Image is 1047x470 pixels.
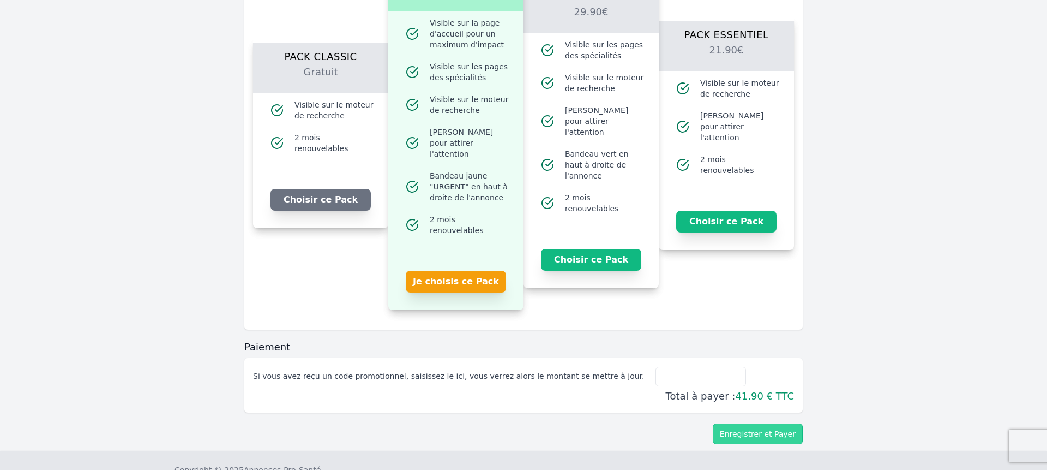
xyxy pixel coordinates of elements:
[430,214,510,236] span: 2 mois renouvelables
[430,94,510,116] span: Visible sur le moteur de recherche
[430,170,510,203] span: Bandeau jaune "URGENT" en haut à droite de l'annonce
[541,249,641,271] button: Choisir ce Pack
[270,189,371,211] button: Choisir ce Pack
[406,271,506,293] button: Je choisis ce Pack
[430,17,510,50] span: Visible sur la page d'accueil pour un maximum d'impact
[700,154,781,176] span: 2 mois renouvelables
[253,367,794,386] label: Si vous avez reçu un code promotionnel, saisissez le ici, vous verrez alors le montant se mettre ...
[430,61,510,83] span: Visible sur les pages des spécialités
[655,367,746,386] input: Si vous avez reçu un code promotionnel, saisissez le ici, vous verrez alors le montant se mettre ...
[672,21,781,43] h1: Pack Essentiel
[565,148,646,181] span: Bandeau vert en haut à droite de l'annonce
[266,64,375,93] h2: Gratuit
[430,127,510,159] span: [PERSON_NAME] pour attirer l'attention
[253,389,794,404] div: Total à payer :
[713,424,803,444] button: Enregistrer et Payer
[244,341,803,354] h3: Paiement
[735,390,794,402] span: 41.90 € TTC
[537,4,646,33] h2: 29.90€
[565,192,646,214] span: 2 mois renouvelables
[565,105,646,138] span: [PERSON_NAME] pour attirer l'attention
[565,39,646,61] span: Visible sur les pages des spécialités
[672,43,781,71] h2: 21.90€
[266,43,375,64] h1: Pack Classic
[676,211,777,233] button: Choisir ce Pack
[700,78,781,99] span: Visible sur le moteur de recherche
[700,110,781,143] span: [PERSON_NAME] pour attirer l'attention
[294,99,375,121] span: Visible sur le moteur de recherche
[565,72,646,94] span: Visible sur le moteur de recherche
[294,132,375,154] span: 2 mois renouvelables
